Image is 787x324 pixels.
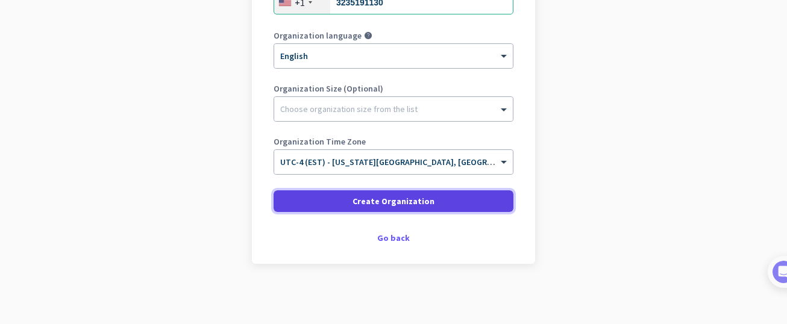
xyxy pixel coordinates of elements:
label: Organization Size (Optional) [274,84,513,93]
i: help [364,31,372,40]
div: Go back [274,234,513,242]
span: Create Organization [353,195,434,207]
label: Organization Time Zone [274,137,513,146]
button: Create Organization [274,190,513,212]
label: Organization language [274,31,362,40]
